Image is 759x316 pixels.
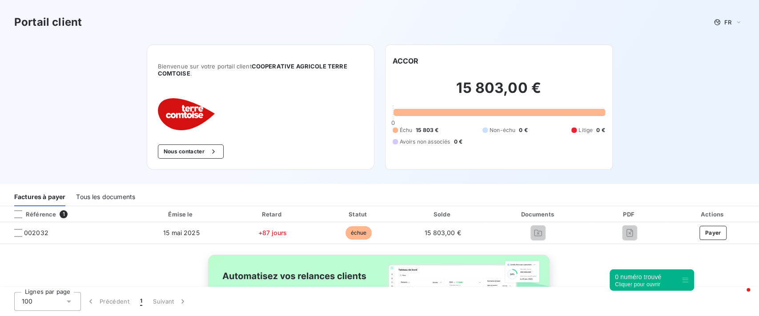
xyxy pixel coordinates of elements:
span: +87 jours [258,229,287,236]
span: Bienvenue sur votre portail client . [158,63,363,77]
button: Suivant [148,292,193,311]
span: 0 € [454,138,462,146]
div: Tous les documents [76,188,135,206]
span: 1 [60,210,68,218]
div: Référence [7,210,56,218]
button: Nous contacter [158,144,224,159]
div: Solde [403,210,482,219]
div: Documents [486,210,590,219]
h2: 15 803,00 € [393,79,605,106]
div: Actions [669,210,757,219]
h3: Portail client [14,14,82,30]
button: Payer [699,226,727,240]
button: 1 [135,292,148,311]
span: 0 € [596,126,605,134]
span: Litige [578,126,593,134]
span: 15 mai 2025 [163,229,200,236]
span: 1 [140,297,142,306]
div: Émise le [136,210,227,219]
img: Company logo [158,98,215,130]
span: 002032 [24,228,48,237]
span: FR [724,19,731,26]
button: Précédent [81,292,135,311]
span: échue [345,226,372,240]
iframe: Intercom live chat [729,286,750,307]
div: PDF [594,210,665,219]
span: Échu [400,126,413,134]
span: 0 € [519,126,527,134]
span: 100 [22,297,32,306]
div: Retard [231,210,314,219]
span: Non-échu [490,126,515,134]
span: 15 803 € [416,126,438,134]
span: COOPERATIVE AGRICOLE TERRE COMTOISE [158,63,347,77]
h6: ACCOR [393,56,419,66]
span: Avoirs non associés [400,138,450,146]
span: 15 803,00 € [425,229,461,236]
span: 0 [391,119,394,126]
div: Factures à payer [14,188,65,206]
div: Statut [318,210,400,219]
